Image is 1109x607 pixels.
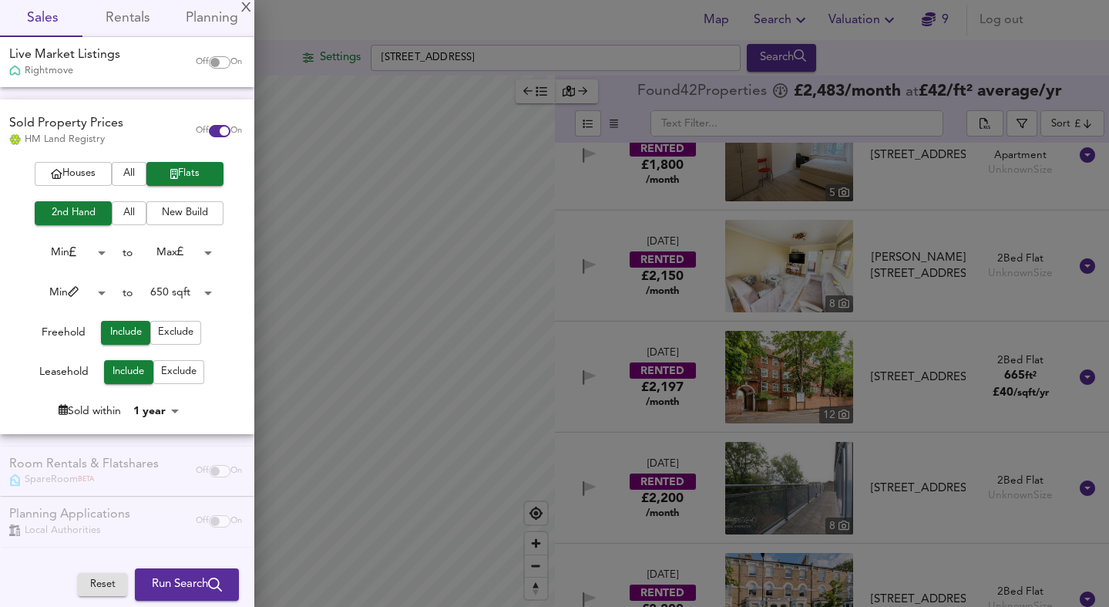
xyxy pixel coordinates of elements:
span: Run Search [152,575,222,595]
span: Exclude [158,324,193,342]
span: Sales [9,7,76,31]
span: On [230,56,242,69]
span: All [119,204,139,222]
div: Min [26,241,111,265]
button: Include [104,360,153,384]
span: Include [112,363,146,381]
span: Exclude [161,363,197,381]
button: Houses [35,162,112,186]
img: Rightmove [9,65,21,78]
div: to [123,245,133,261]
button: Reset [78,573,127,597]
button: All [112,162,146,186]
button: Exclude [153,360,204,384]
div: 1 year [129,403,184,419]
img: Land Registry [9,134,21,145]
div: Leasehold [39,364,89,384]
div: to [123,285,133,301]
div: Sold Property Prices [9,115,123,133]
span: 2nd Hand [42,204,104,222]
span: Planning [179,7,245,31]
button: New Build [146,201,223,225]
span: New Build [154,204,216,222]
div: Min [26,281,111,305]
button: Include [101,321,150,345]
div: Freehold [42,325,86,345]
div: Sold within [59,403,121,419]
button: All [112,201,146,225]
span: Include [109,324,143,342]
span: Reset [86,576,119,594]
div: X [241,3,251,14]
button: Run Search [135,568,239,601]
span: On [230,125,242,137]
span: Houses [42,165,104,183]
button: Flats [146,162,223,186]
span: Rentals [94,7,160,31]
div: Max [133,241,217,265]
button: Exclude [150,321,201,345]
button: 2nd Hand [35,201,112,225]
span: All [119,165,139,183]
div: Live Market Listings [9,46,120,64]
div: 650 sqft [133,281,217,305]
span: Flats [154,165,216,183]
div: HM Land Registry [9,133,123,147]
span: Off [196,56,209,69]
span: Off [196,125,209,137]
div: Rightmove [9,64,120,78]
